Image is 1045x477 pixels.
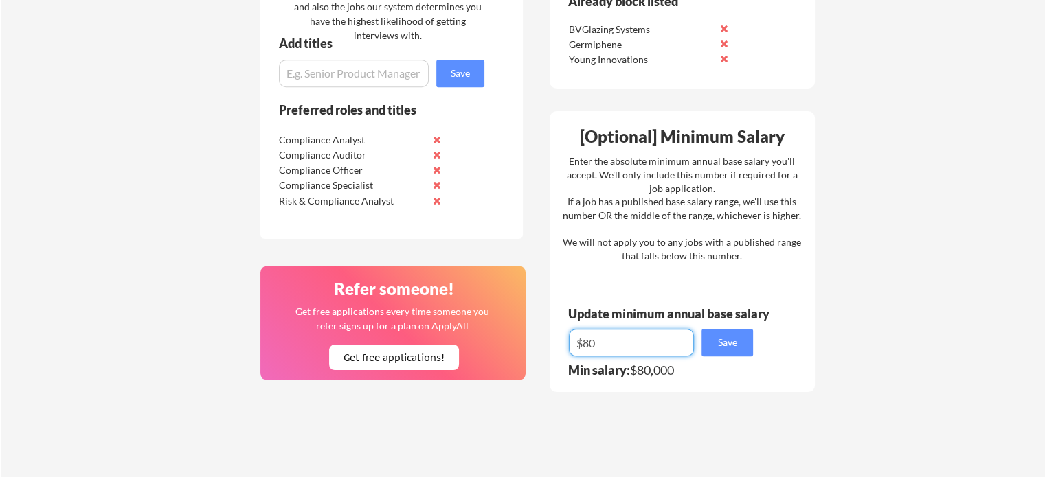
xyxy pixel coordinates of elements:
div: Update minimum annual base salary [568,307,774,320]
div: Compliance Analyst [279,133,424,147]
div: Young Innovations [569,53,714,67]
div: Enter the absolute minimum annual base salary you'll accept. We'll only include this number if re... [563,154,801,262]
div: Get free applications every time someone you refer signs up for a plan on ApplyAll [294,304,490,333]
div: Preferred roles and titles [279,104,466,116]
div: Add titles [279,37,473,49]
button: Get free applications! [329,345,459,370]
div: Compliance Auditor [279,148,424,162]
button: Save [701,329,753,356]
div: Compliance Specialist [279,178,424,192]
strong: Min salary: [568,362,630,377]
div: Compliance Officer [279,163,424,177]
input: E.g. $100,000 [569,329,694,356]
div: BVGlazing Systems [569,23,714,36]
div: Risk & Compliance Analyst [279,194,424,208]
button: Save [436,60,484,87]
div: $80,000 [568,364,762,376]
div: Germiphene [569,38,714,51]
div: [Optional] Minimum Salary [554,128,810,145]
div: Refer someone! [266,281,521,297]
input: E.g. Senior Product Manager [279,60,429,87]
